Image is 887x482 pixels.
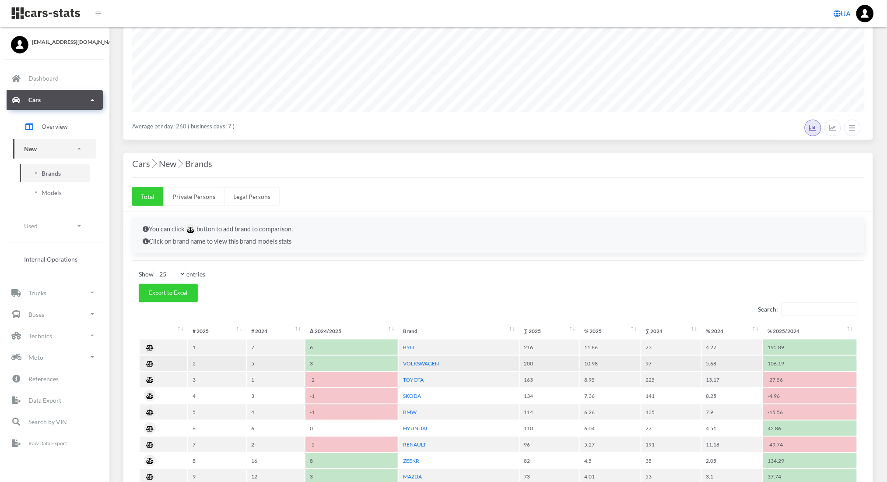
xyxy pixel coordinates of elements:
[224,187,280,206] a: Legal Persons
[403,457,419,464] a: ZEEKR
[32,38,98,46] span: [EMAIL_ADDRESS][DOMAIN_NAME]
[763,372,857,387] td: -27.56
[763,356,857,371] td: 106.19
[188,340,246,355] td: 1
[403,409,417,415] a: BMW
[132,156,864,170] h4: Cars New Brands
[763,323,857,339] th: %&nbsp;2025/2024: activate to sort column ascending
[702,323,762,339] th: %&nbsp;2024: activate to sort column ascending
[403,474,422,480] a: MAZDA
[580,340,640,355] td: 11.86
[580,437,640,452] td: 5.27
[154,268,186,280] select: Showentries
[20,184,90,202] a: Models
[305,372,398,387] td: -2
[140,323,187,339] th: : activate to sort column ascending
[42,188,62,197] span: Models
[149,289,187,296] span: Export to Excel
[305,388,398,404] td: -1
[520,372,579,387] td: 163
[763,340,857,355] td: 195.89
[247,356,305,371] td: 5
[403,441,426,448] a: RENAULT
[7,68,103,89] a: Dashboard
[188,453,246,468] td: 8
[188,356,246,371] td: 2
[580,404,640,420] td: 6.26
[763,453,857,468] td: 134.29
[520,421,579,436] td: 110
[28,352,43,363] p: Moto
[580,388,640,404] td: 7.36
[7,369,103,389] a: References
[132,218,864,253] div: You can click button to add brand to comparison. Click on brand name to view this brand models stats
[24,143,37,154] p: New
[702,388,762,404] td: 8.25
[782,302,858,316] input: Search:
[520,404,579,420] td: 114
[520,340,579,355] td: 216
[7,326,103,346] a: Technics
[758,302,858,316] label: Search:
[247,404,305,420] td: 4
[13,116,96,138] a: Overview
[403,344,414,351] a: BYD
[642,340,701,355] td: 73
[305,404,398,420] td: -1
[13,139,96,159] a: New
[139,284,198,302] button: Export to Excel
[28,330,52,341] p: Technics
[763,404,857,420] td: -15.56
[7,390,103,410] a: Data Export
[28,309,44,320] p: Buses
[188,421,246,436] td: 6
[580,356,640,371] td: 10.98
[580,453,640,468] td: 4.5
[763,437,857,452] td: -49.74
[702,372,762,387] td: 13.17
[247,372,305,387] td: 1
[763,421,857,436] td: 42.86
[123,116,873,140] div: Average per day: 260 ( business days: 7 )
[642,453,701,468] td: 35
[7,283,103,303] a: Trucks
[305,453,398,468] td: 8
[28,439,67,448] p: Raw Data Export
[42,122,68,131] span: Overview
[28,94,41,105] p: Cars
[702,453,762,468] td: 2.05
[642,421,701,436] td: 77
[247,340,305,355] td: 7
[580,323,640,339] th: %&nbsp;2025: activate to sort column ascending
[702,421,762,436] td: 4.51
[28,73,59,84] p: Dashboard
[403,425,428,432] a: HYUNDAI
[305,323,398,339] th: Δ&nbsp;2024/2025: activate to sort column ascending
[20,164,90,182] a: Brands
[702,356,762,371] td: 5.68
[403,376,424,383] a: TOYOTA
[247,453,305,468] td: 16
[188,437,246,452] td: 7
[580,421,640,436] td: 6.04
[163,187,224,206] a: Private Persons
[24,220,38,231] p: Used
[642,388,701,404] td: 141
[305,356,398,371] td: 3
[642,323,701,339] th: ∑&nbsp;2024: activate to sort column ascending
[132,187,164,206] a: Total
[305,421,398,436] td: 0
[831,5,855,22] a: UA
[247,323,305,339] th: #&nbsp;2024: activate to sort column ascending
[7,411,103,432] a: Search by VIN
[24,255,77,264] span: Internal Operations
[702,437,762,452] td: 11.18
[642,404,701,420] td: 135
[856,5,874,22] img: ...
[642,356,701,371] td: 97
[520,388,579,404] td: 134
[28,395,61,406] p: Data Export
[188,323,246,339] th: #&nbsp;2025: activate to sort column ascending
[642,372,701,387] td: 225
